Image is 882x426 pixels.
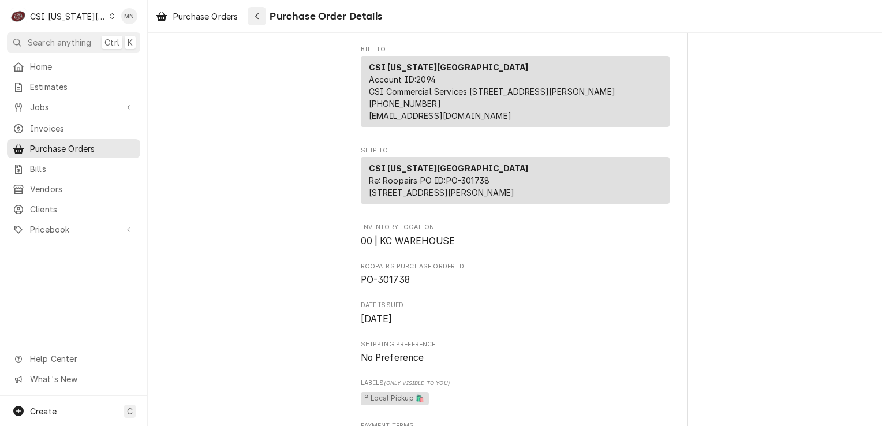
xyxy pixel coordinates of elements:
[30,163,134,175] span: Bills
[361,223,670,248] div: Inventory Location
[7,200,140,219] a: Clients
[361,146,670,155] span: Ship To
[7,369,140,388] a: Go to What's New
[7,159,140,178] a: Bills
[28,36,91,48] span: Search anything
[104,36,119,48] span: Ctrl
[361,351,670,365] span: Shipping Preference
[361,379,670,407] div: [object Object]
[384,380,449,386] span: (Only Visible to You)
[121,8,137,24] div: MN
[361,392,429,406] span: ² Local Pickup 🛍️
[361,313,393,324] span: [DATE]
[121,8,137,24] div: Melissa Nehls's Avatar
[369,87,615,96] span: CSI Commercial Services [STREET_ADDRESS][PERSON_NAME]
[30,203,134,215] span: Clients
[30,406,57,416] span: Create
[361,157,670,204] div: Ship To
[361,273,670,287] span: Roopairs Purchase Order ID
[361,223,670,232] span: Inventory Location
[361,340,670,349] span: Shipping Preference
[248,7,266,25] button: Navigate back
[369,62,529,72] strong: CSI [US_STATE][GEOGRAPHIC_DATA]
[361,301,670,326] div: Date Issued
[361,262,670,287] div: Roopairs Purchase Order ID
[361,234,670,248] span: Inventory Location
[361,146,670,209] div: Purchase Order Ship To
[361,352,424,363] span: No Preference
[30,183,134,195] span: Vendors
[30,101,117,113] span: Jobs
[266,9,382,24] span: Purchase Order Details
[30,353,133,365] span: Help Center
[128,36,133,48] span: K
[7,349,140,368] a: Go to Help Center
[361,390,670,408] span: [object Object]
[361,274,410,285] span: PO-301738
[173,10,238,23] span: Purchase Orders
[369,175,490,185] span: Re: Roopairs PO ID: PO-301738
[7,180,140,199] a: Vendors
[30,61,134,73] span: Home
[10,8,27,24] div: C
[369,99,441,109] a: [PHONE_NUMBER]
[30,143,134,155] span: Purchase Orders
[361,301,670,310] span: Date Issued
[361,262,670,271] span: Roopairs Purchase Order ID
[361,45,670,132] div: Purchase Order Bill To
[361,157,670,208] div: Ship To
[369,188,515,197] span: [STREET_ADDRESS][PERSON_NAME]
[361,379,670,388] span: Labels
[30,81,134,93] span: Estimates
[30,122,134,134] span: Invoices
[361,236,455,246] span: 00 | KC WAREHOUSE
[361,45,670,54] span: Bill To
[361,56,670,127] div: Bill To
[10,8,27,24] div: CSI Kansas City's Avatar
[30,10,106,23] div: CSI [US_STATE][GEOGRAPHIC_DATA]
[369,111,511,121] a: [EMAIL_ADDRESS][DOMAIN_NAME]
[361,312,670,326] span: Date Issued
[361,340,670,365] div: Shipping Preference
[30,223,117,236] span: Pricebook
[7,139,140,158] a: Purchase Orders
[7,77,140,96] a: Estimates
[30,373,133,385] span: What's New
[7,220,140,239] a: Go to Pricebook
[361,56,670,132] div: Bill To
[369,163,529,173] strong: CSI [US_STATE][GEOGRAPHIC_DATA]
[7,57,140,76] a: Home
[369,74,436,84] span: Account ID: 2094
[151,7,242,26] a: Purchase Orders
[7,32,140,53] button: Search anythingCtrlK
[7,119,140,138] a: Invoices
[127,405,133,417] span: C
[7,98,140,117] a: Go to Jobs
